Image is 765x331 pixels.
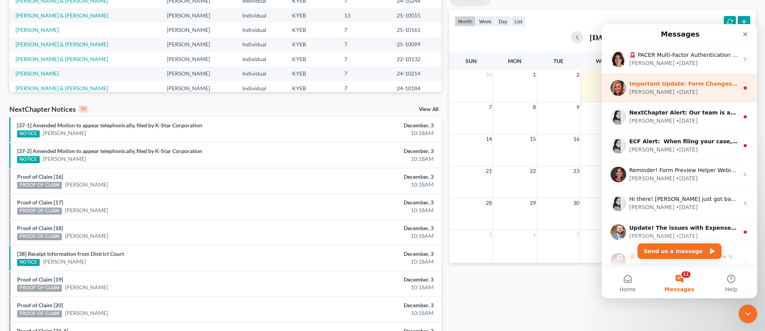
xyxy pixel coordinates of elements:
div: 10:18AM [300,181,434,188]
div: 10:18AM [300,283,434,291]
a: [37-2] Amended Motion to appear telephonically, filed by K-Star Corporation [17,148,202,154]
td: [PERSON_NAME] [161,23,236,37]
div: [PERSON_NAME] [28,150,73,158]
span: 22 [529,166,537,176]
div: NextChapter Notices [9,104,88,114]
a: [37-1] Amended Motion to appear telephonically, filed by K-Star Corporation [17,122,202,129]
div: • [DATE] [74,35,96,43]
img: Profile image for Katie [9,143,25,158]
img: Profile image for Kelly [9,56,25,72]
span: 29 [529,198,537,208]
div: 10:18AM [300,232,434,240]
a: [PERSON_NAME] [16,70,59,77]
div: • [DATE] [74,179,96,187]
td: [PERSON_NAME] [161,37,236,52]
span: 30 [572,198,580,208]
div: December, 3 [300,276,434,283]
div: December, 3 [300,121,434,129]
div: NOTICE [17,130,40,137]
td: 25-10015 [390,8,441,23]
span: 1 [532,70,537,79]
img: Profile image for James [9,229,25,245]
a: Proof of Claim [19] [17,276,63,283]
span: 2 [576,70,580,79]
a: Proof of Claim [18] [17,225,63,231]
a: [PERSON_NAME] [65,309,108,317]
button: day [495,16,511,26]
a: [PERSON_NAME] [43,129,86,137]
span: 28 [485,198,493,208]
a: View All [419,107,438,112]
div: December, 3 [300,250,434,258]
span: 14 [485,134,493,144]
a: [PERSON_NAME] & [PERSON_NAME] [16,12,108,19]
div: • [DATE] [74,208,96,216]
button: week [476,16,495,26]
td: Individual [236,37,286,52]
div: • [DATE] [74,237,96,245]
button: month [455,16,476,26]
a: [PERSON_NAME] [65,181,108,188]
button: Send us a message [36,219,120,235]
span: 5 [488,230,493,239]
span: 7 [576,230,580,239]
div: December, 3 [300,147,434,155]
td: 25-10161 [390,23,441,37]
span: Reminder! Form Preview Helper Webinar is [DATE]! 🚀 Join us at 3pm ET for an overview of the updat... [28,143,590,149]
div: PROOF OF CLAIM [17,208,62,215]
a: [38] Receipt Information from District Court [17,250,124,257]
span: 21 [485,166,493,176]
td: 7 [338,37,391,52]
div: 10:18AM [300,206,434,214]
div: December, 3 [300,173,434,181]
a: [PERSON_NAME] [65,232,108,240]
span: 6 [532,230,537,239]
div: 10 [79,106,88,113]
a: Proof of Claim [17] [17,199,63,206]
button: Messages [52,243,103,274]
td: 25-10099 [390,37,441,52]
td: KYEB [286,23,338,37]
td: KYEB [286,81,338,95]
img: Profile image for James [9,200,25,216]
span: Messages [63,262,93,268]
div: December, 3 [300,224,434,232]
img: Profile image for Lindsey [9,171,25,187]
td: 24-10214 [390,67,441,81]
span: 23 [572,166,580,176]
td: KYEB [286,67,338,81]
td: 24-10184 [390,81,441,95]
span: 31 [485,70,493,79]
div: • [DATE] [74,64,96,72]
td: KYEB [286,37,338,52]
button: list [511,16,526,26]
div: • [DATE] [74,121,96,130]
td: [PERSON_NAME] [161,81,236,95]
td: [PERSON_NAME] [161,8,236,23]
div: [PERSON_NAME] [28,93,73,101]
span: 16 [572,134,580,144]
div: PROOF OF CLAIM [17,285,62,292]
div: [PERSON_NAME] [28,64,73,72]
td: Individual [236,81,286,95]
a: [PERSON_NAME] [16,26,59,33]
div: • [DATE] [74,150,96,158]
a: [PERSON_NAME] & [PERSON_NAME] [16,85,108,92]
td: 7 [338,81,391,95]
div: 10:18AM [300,129,434,137]
div: [PERSON_NAME] [28,208,73,216]
a: [PERSON_NAME] [65,283,108,291]
div: • [DATE] [74,93,96,101]
div: PROOF OF CLAIM [17,310,62,317]
div: PROOF OF CLAIM [17,233,62,240]
div: [PERSON_NAME] [28,179,73,187]
div: 10:18AM [300,309,434,317]
td: 7 [338,23,391,37]
span: 15 [529,134,537,144]
span: 9 [576,102,580,112]
a: [PERSON_NAME] [43,258,86,266]
div: PROOF OF CLAIM [17,182,62,189]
